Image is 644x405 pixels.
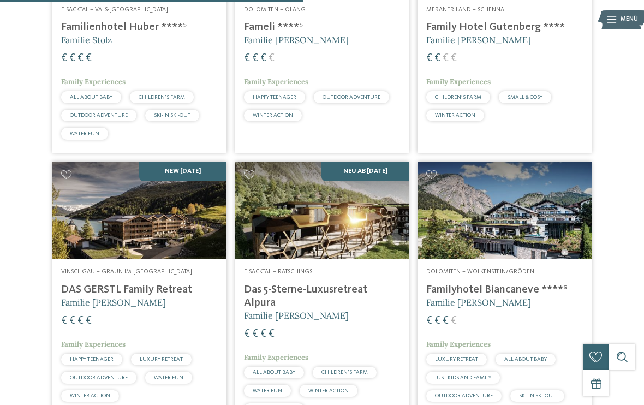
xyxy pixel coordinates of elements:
[61,297,166,308] span: Familie [PERSON_NAME]
[426,34,531,45] span: Familie [PERSON_NAME]
[244,353,308,362] span: Family Experiences
[443,315,449,326] span: €
[244,53,250,64] span: €
[61,283,218,296] h4: DAS GERSTL Family Retreat
[253,388,282,394] span: WATER FUN
[260,329,266,340] span: €
[244,283,401,309] h4: Das 5-Sterne-Luxusretreat Alpura
[504,356,547,362] span: ALL ABOUT BABY
[61,53,67,64] span: €
[269,53,275,64] span: €
[435,375,491,380] span: JUST KIDS AND FAMILY
[244,310,349,321] span: Familie [PERSON_NAME]
[426,297,531,308] span: Familie [PERSON_NAME]
[69,53,75,64] span: €
[443,53,449,64] span: €
[244,269,312,275] span: Eisacktal – Ratschings
[154,375,183,380] span: WATER FUN
[519,393,556,398] span: SKI-IN SKI-OUT
[86,53,92,64] span: €
[435,94,481,100] span: CHILDREN’S FARM
[435,393,493,398] span: OUTDOOR ADVENTURE
[426,53,432,64] span: €
[61,269,192,275] span: Vinschgau – Graun im [GEOGRAPHIC_DATA]
[426,315,432,326] span: €
[426,21,583,34] h4: Family Hotel Gutenberg ****
[435,112,475,118] span: WINTER ACTION
[269,329,275,340] span: €
[426,269,534,275] span: Dolomiten – Wolkenstein/Gröden
[434,315,440,326] span: €
[252,53,258,64] span: €
[139,94,185,100] span: CHILDREN’S FARM
[61,34,112,45] span: Familie Stolz
[253,370,295,375] span: ALL ABOUT BABY
[426,340,491,349] span: Family Experiences
[252,329,258,340] span: €
[69,315,75,326] span: €
[61,340,126,349] span: Family Experiences
[70,112,128,118] span: OUTDOOR ADVENTURE
[321,370,368,375] span: CHILDREN’S FARM
[70,131,99,136] span: WATER FUN
[77,315,84,326] span: €
[70,94,112,100] span: ALL ABOUT BABY
[323,94,380,100] span: OUTDOOR ADVENTURE
[86,315,92,326] span: €
[253,94,296,100] span: HAPPY TEENAGER
[435,356,478,362] span: LUXURY RETREAT
[418,162,592,259] img: Familienhotels gesucht? Hier findet ihr die besten!
[61,21,218,34] h4: Familienhotel Huber ****ˢ
[244,329,250,340] span: €
[70,393,110,398] span: WINTER ACTION
[61,77,126,86] span: Family Experiences
[52,162,226,259] img: Familienhotels gesucht? Hier findet ihr die besten!
[508,94,542,100] span: SMALL & COSY
[451,53,457,64] span: €
[244,77,308,86] span: Family Experiences
[70,375,128,380] span: OUTDOOR ADVENTURE
[154,112,190,118] span: SKI-IN SKI-OUT
[61,7,168,13] span: Eisacktal – Vals-[GEOGRAPHIC_DATA]
[244,34,349,45] span: Familie [PERSON_NAME]
[77,53,84,64] span: €
[426,7,504,13] span: Meraner Land – Schenna
[434,53,440,64] span: €
[426,283,583,296] h4: Familyhotel Biancaneve ****ˢ
[70,356,114,362] span: HAPPY TEENAGER
[253,112,293,118] span: WINTER ACTION
[61,315,67,326] span: €
[260,53,266,64] span: €
[244,7,306,13] span: Dolomiten – Olang
[451,315,457,326] span: €
[308,388,349,394] span: WINTER ACTION
[140,356,183,362] span: LUXURY RETREAT
[235,162,409,259] img: Familienhotels gesucht? Hier findet ihr die besten!
[426,77,491,86] span: Family Experiences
